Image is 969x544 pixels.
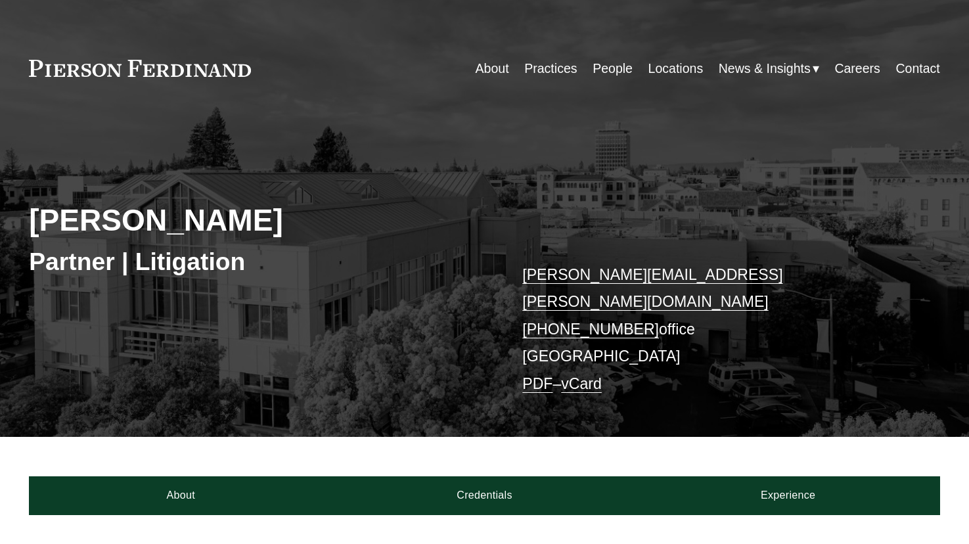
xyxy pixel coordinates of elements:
a: Experience [637,476,940,516]
h3: Partner | Litigation [29,246,484,277]
span: News & Insights [719,57,811,80]
a: Contact [895,56,939,81]
a: Locations [648,56,704,81]
a: folder dropdown [719,56,819,81]
a: About [476,56,509,81]
a: About [29,476,332,516]
a: People [593,56,633,81]
a: Credentials [332,476,636,516]
p: office [GEOGRAPHIC_DATA] – [522,261,902,398]
a: Practices [524,56,577,81]
a: Careers [834,56,880,81]
a: vCard [561,375,602,392]
a: [PHONE_NUMBER] [522,321,659,338]
a: [PERSON_NAME][EMAIL_ADDRESS][PERSON_NAME][DOMAIN_NAME] [522,266,782,311]
a: PDF [522,375,552,392]
h2: [PERSON_NAME] [29,202,484,239]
